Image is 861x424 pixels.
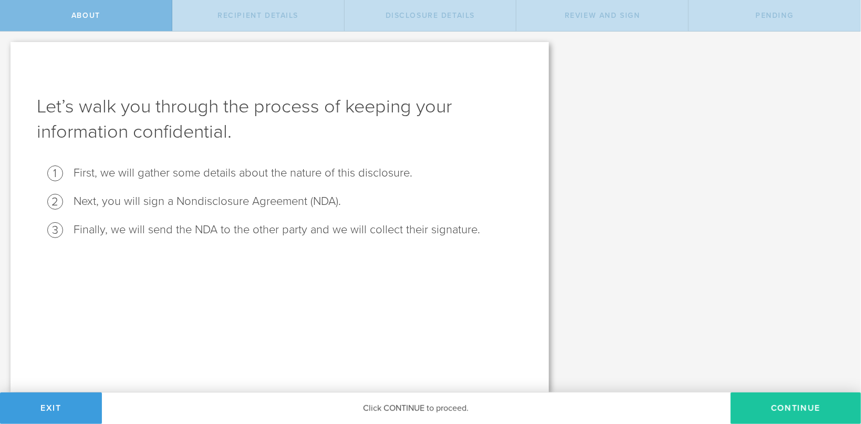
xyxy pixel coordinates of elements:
[102,392,731,424] div: Click CONTINUE to proceed.
[386,11,475,20] span: Disclosure details
[565,11,640,20] span: Review and sign
[217,11,298,20] span: Recipient details
[756,11,794,20] span: Pending
[74,166,523,181] li: First, we will gather some details about the nature of this disclosure.
[74,222,523,237] li: Finally, we will send the NDA to the other party and we will collect their signature.
[37,94,523,144] h1: Let’s walk you through the process of keeping your information confidential.
[74,194,523,209] li: Next, you will sign a Nondisclosure Agreement (NDA).
[71,11,100,20] span: About
[731,392,861,424] button: Continue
